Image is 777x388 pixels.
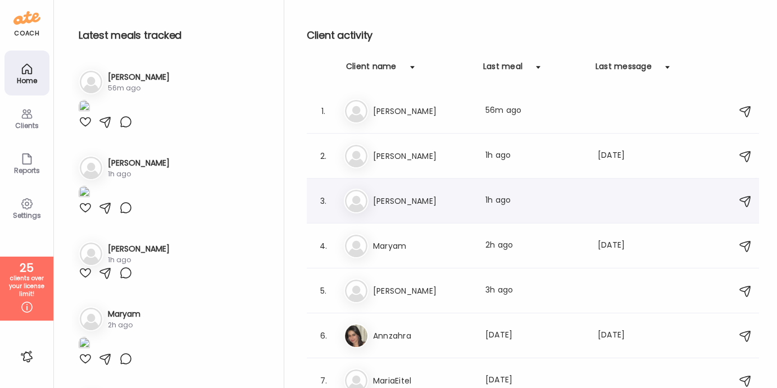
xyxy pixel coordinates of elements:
div: Last meal [483,61,522,79]
div: 3. [317,194,330,208]
div: Client name [346,61,397,79]
div: 1h ago [108,255,170,265]
h3: Maryam [108,308,140,320]
img: images%2FSyrGBYAVVvbbqagpCtJKyRqPwrD3%2Ft2qVDsyJmRUAQOSJWwnn%2FnLaSs5EQtnaEUXw9cHSI_1080 [79,100,90,115]
h3: [PERSON_NAME] [108,157,170,169]
h3: MariaEitel [373,374,472,387]
div: 25 [4,261,49,275]
img: bg-avatar-default.svg [80,243,102,265]
div: 1h ago [485,194,584,208]
h3: [PERSON_NAME] [373,194,472,208]
div: Reports [7,167,47,174]
h3: [PERSON_NAME] [373,284,472,298]
div: 1h ago [485,149,584,163]
div: [DATE] [598,239,642,253]
img: bg-avatar-default.svg [80,308,102,330]
div: 5. [317,284,330,298]
div: 2h ago [108,320,140,330]
img: bg-avatar-default.svg [345,145,367,167]
h3: [PERSON_NAME] [373,149,472,163]
h3: Annzahra [373,329,472,343]
div: 1. [317,104,330,118]
h3: [PERSON_NAME] [373,104,472,118]
img: bg-avatar-default.svg [80,71,102,93]
img: ate [13,9,40,27]
div: 3h ago [485,284,584,298]
div: [DATE] [485,329,584,343]
img: avatars%2FqhHDn4XjxJVHWDvtl6RkNWap9aJ3 [345,325,367,347]
div: Settings [7,212,47,219]
div: Clients [7,122,47,129]
img: bg-avatar-default.svg [345,280,367,302]
div: Last message [596,61,652,79]
img: images%2FNvdWi2XNZsdw9jPgzia14fM3VbH2%2Fn5ulRlmEh3d3oQSd4ZVh%2FEczBjfYF3e7YKyRCe8sG_1080 [79,186,90,201]
img: bg-avatar-default.svg [345,100,367,122]
div: 56m ago [485,104,584,118]
div: coach [14,29,39,38]
h3: [PERSON_NAME] [108,243,170,255]
img: bg-avatar-default.svg [345,190,367,212]
h2: Latest meals tracked [79,27,266,44]
img: bg-avatar-default.svg [345,235,367,257]
div: [DATE] [598,329,642,343]
div: [DATE] [598,149,642,163]
div: 56m ago [108,83,170,93]
div: 4. [317,239,330,253]
div: 2. [317,149,330,163]
div: Home [7,77,47,84]
img: images%2FoG9J5tvybfYAnMBrPLldqCq5TI73%2FESQeHPsTpmxUZZGojUqU%2FhLVdORWPEclpYanZv3pM_1080 [79,337,90,352]
div: 6. [317,329,330,343]
h3: [PERSON_NAME] [108,71,170,83]
div: [DATE] [485,374,584,387]
div: 1h ago [108,169,170,179]
img: bg-avatar-default.svg [80,157,102,179]
div: 2h ago [485,239,584,253]
h2: Client activity [307,27,759,44]
div: 7. [317,374,330,387]
h3: Maryam [373,239,472,253]
div: clients over your license limit! [4,275,49,298]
